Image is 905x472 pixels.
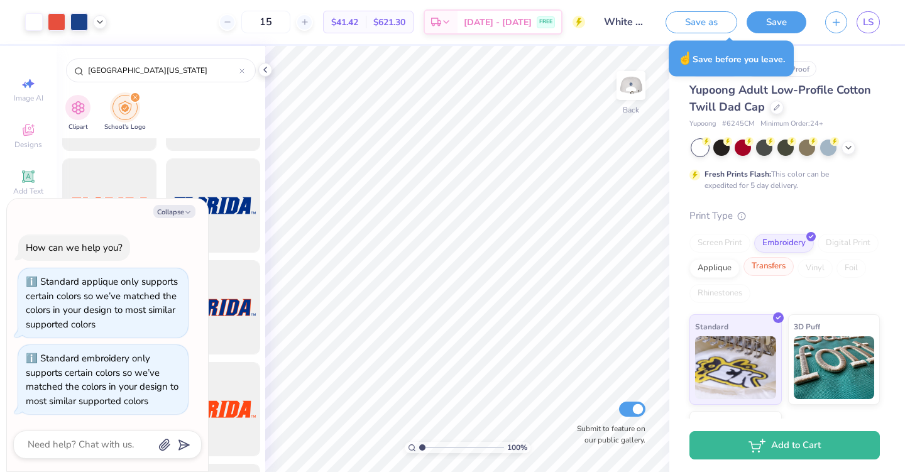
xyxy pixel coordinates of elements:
[689,119,716,129] span: Yupoong
[689,431,880,459] button: Add to Cart
[87,64,239,77] input: Try "WashU"
[65,95,90,132] div: filter for Clipart
[26,275,178,331] div: Standard applique only supports certain colors so we’ve matched the colors in your design to most...
[689,234,750,253] div: Screen Print
[14,93,43,103] span: Image AI
[104,123,146,132] span: School's Logo
[794,320,820,333] span: 3D Puff
[695,336,776,399] img: Standard
[539,18,552,26] span: FREE
[118,101,132,115] img: School's Logo Image
[464,16,532,29] span: [DATE] - [DATE]
[241,11,290,33] input: – –
[570,423,645,446] label: Submit to feature on our public gallery.
[666,11,737,33] button: Save as
[104,95,146,132] div: filter for School's Logo
[695,320,728,333] span: Standard
[722,119,754,129] span: # 6245CM
[71,101,85,115] img: Clipart Image
[65,95,90,132] button: filter button
[331,16,358,29] span: $41.42
[104,95,146,132] button: filter button
[743,257,794,276] div: Transfers
[69,123,88,132] span: Clipart
[623,104,639,116] div: Back
[689,259,740,278] div: Applique
[373,16,405,29] span: $621.30
[754,234,814,253] div: Embroidery
[13,186,43,196] span: Add Text
[695,417,757,430] span: Metallic & Glitter
[669,41,794,77] div: Save before you leave.
[705,169,771,179] strong: Fresh Prints Flash:
[857,11,880,33] a: LS
[689,284,750,303] div: Rhinestones
[677,50,693,67] span: ☝️
[26,241,123,254] div: How can we help you?
[747,11,806,33] button: Save
[818,234,879,253] div: Digital Print
[760,119,823,129] span: Minimum Order: 24 +
[689,82,871,114] span: Yupoong Adult Low-Profile Cotton Twill Dad Cap
[14,140,42,150] span: Designs
[26,352,178,407] div: Standard embroidery only supports certain colors so we’ve matched the colors in your design to mo...
[153,205,195,218] button: Collapse
[705,168,859,191] div: This color can be expedited for 5 day delivery.
[689,209,880,223] div: Print Type
[836,259,866,278] div: Foil
[618,73,644,98] img: Back
[798,259,833,278] div: Vinyl
[794,336,875,399] img: 3D Puff
[863,15,874,30] span: LS
[507,442,527,453] span: 100 %
[595,9,656,35] input: Untitled Design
